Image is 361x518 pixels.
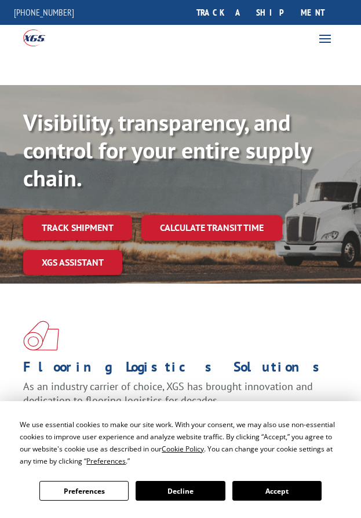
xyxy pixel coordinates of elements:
[14,6,74,18] a: [PHONE_NUMBER]
[86,456,126,466] span: Preferences
[23,215,132,240] a: Track shipment
[141,215,282,240] a: Calculate transit time
[23,321,59,351] img: xgs-icon-total-supply-chain-intelligence-red
[23,380,313,407] span: As an industry carrier of choice, XGS has brought innovation and dedication to flooring logistics...
[23,360,329,380] h1: Flooring Logistics Solutions
[232,481,322,501] button: Accept
[20,418,341,467] div: We use essential cookies to make our site work. With your consent, we may also use non-essential ...
[39,481,129,501] button: Preferences
[23,250,122,275] a: XGS ASSISTANT
[136,481,225,501] button: Decline
[23,107,311,193] b: Visibility, transparency, and control for your entire supply chain.
[162,444,204,454] span: Cookie Policy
